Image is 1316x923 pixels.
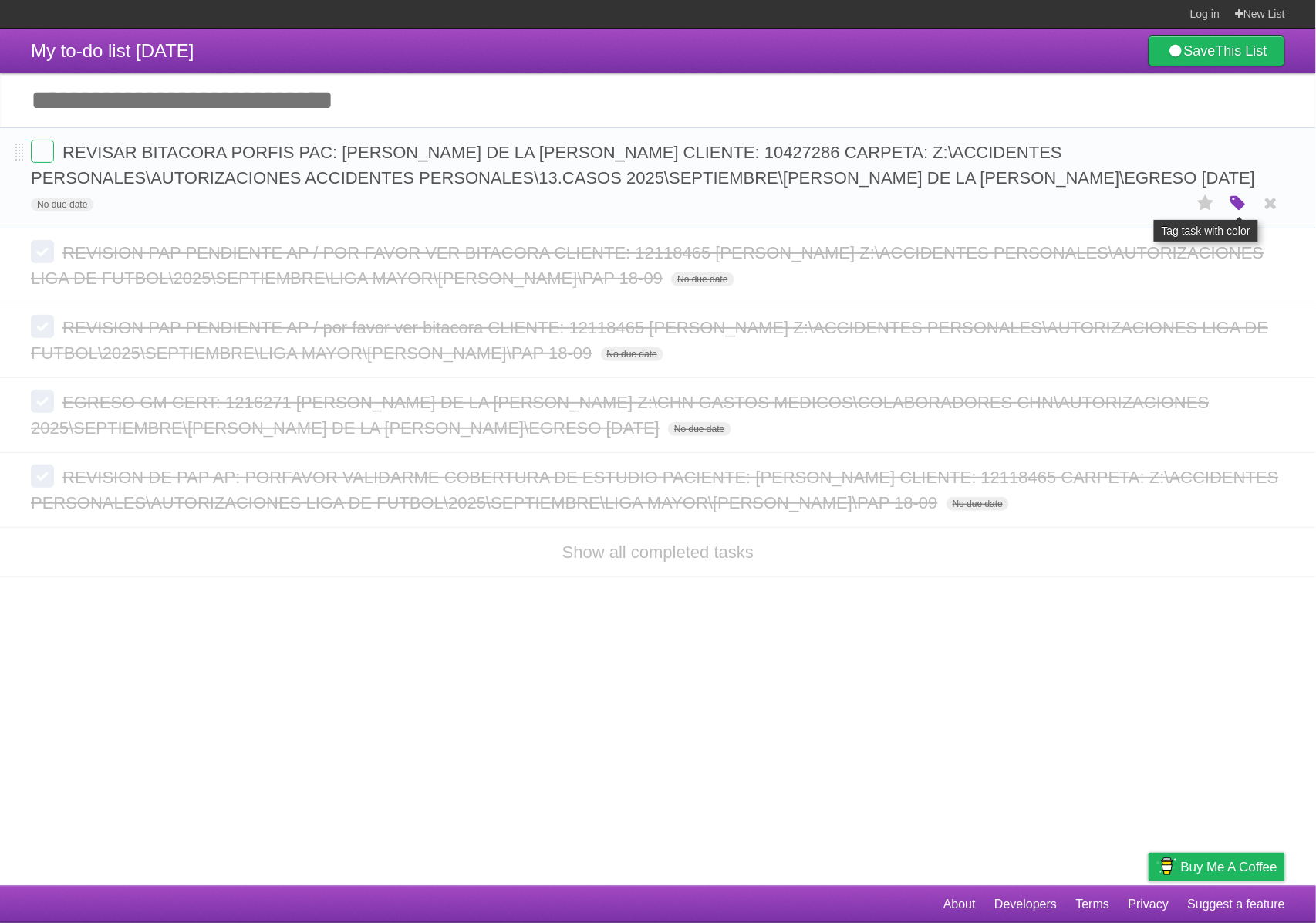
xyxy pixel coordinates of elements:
a: Developers [994,890,1057,919]
span: REVISION DE PAP AP: PORFAVOR VALIDARME COBERTURA DE ESTUDIO PACIENTE: [PERSON_NAME] CLIENTE: 1211... [31,468,1279,512]
label: Done [31,465,54,488]
span: EGRESO GM CERT: 1216271 [PERSON_NAME] DE LA [PERSON_NAME] Z:\CHN GASTOS MEDICOS\COLABORADORES CHN... [31,393,1210,438]
span: No due date [671,272,734,286]
span: REVISION PAP PENDIENTE AP / POR FAVOR VER BITACORA CLIENTE: 12118465 [PERSON_NAME] Z:\ACCIDENTES ... [31,243,1264,288]
a: About [943,890,976,919]
label: Done [31,240,54,263]
span: No due date [31,198,93,211]
span: No due date [601,347,663,361]
span: My to-do list [DATE] [31,40,194,61]
span: Buy me a coffee [1181,854,1277,881]
a: Terms [1076,890,1110,919]
a: Buy me a coffee [1149,853,1285,881]
span: No due date [668,422,731,436]
a: Suggest a feature [1188,890,1285,919]
a: Privacy [1129,890,1169,919]
label: Done [31,315,54,338]
b: This List [1216,43,1267,59]
img: Buy me a coffee [1156,854,1177,880]
label: Done [31,390,54,413]
label: Done [31,140,54,163]
a: SaveThis List [1149,35,1285,66]
span: REVISAR BITACORA PORFIS PAC: [PERSON_NAME] DE LA [PERSON_NAME] CLIENTE: 10427286 CARPETA: Z:\ACCI... [31,143,1259,188]
span: No due date [947,497,1009,511]
span: REVISION PAP PENDIENTE AP / por favor ver bitacora CLIENTE: 12118465 [PERSON_NAME] Z:\ACCIDENTES ... [31,318,1268,363]
a: Show all completed tasks [562,543,754,562]
label: Star task [1191,191,1220,216]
